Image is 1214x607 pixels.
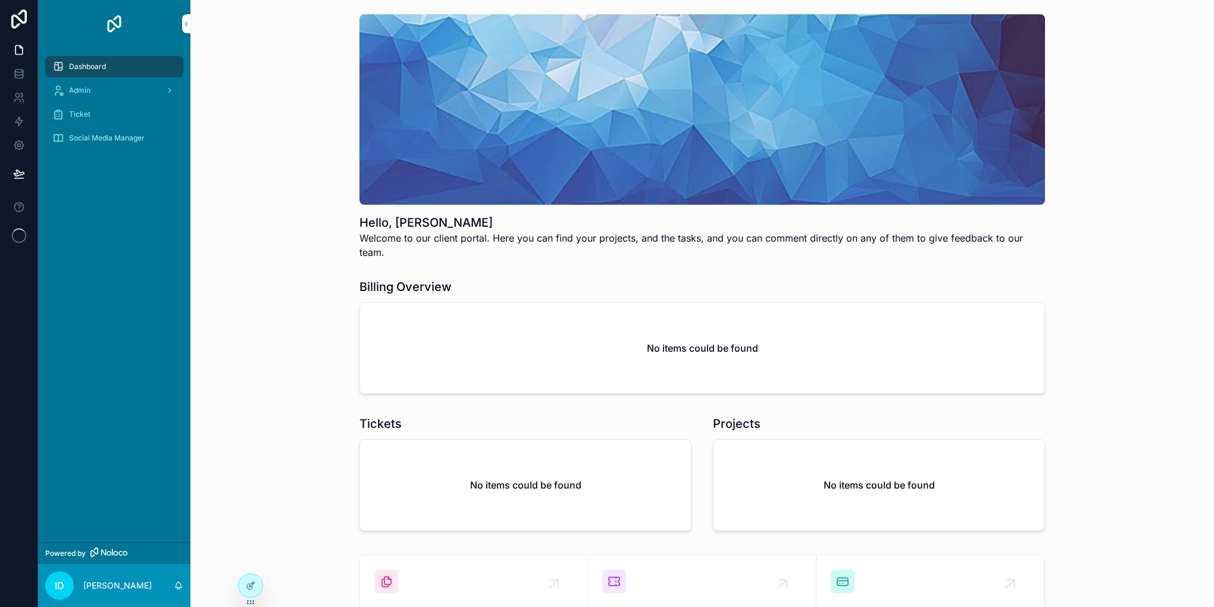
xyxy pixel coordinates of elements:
[69,86,90,95] span: Admin
[105,14,124,33] img: App logo
[45,104,183,125] a: Ticket
[83,580,152,592] p: [PERSON_NAME]
[38,542,190,564] a: Powered by
[45,127,183,149] a: Social Media Manager
[824,478,935,492] h2: No items could be found
[470,478,581,492] h2: No items could be found
[69,133,145,143] span: Social Media Manager
[45,56,183,77] a: Dashboard
[713,415,761,432] h1: Projects
[45,80,183,101] a: Admin
[69,109,90,119] span: Ticket
[359,279,452,295] h1: Billing Overview
[359,415,402,432] h1: Tickets
[647,341,758,355] h2: No items could be found
[38,48,190,164] div: scrollable content
[359,214,1045,231] h1: Hello, [PERSON_NAME]
[55,578,64,593] span: ID
[359,231,1045,259] span: Welcome to our client portal. Here you can find your projects, and the tasks, and you can comment...
[69,62,106,71] span: Dashboard
[45,549,86,558] span: Powered by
